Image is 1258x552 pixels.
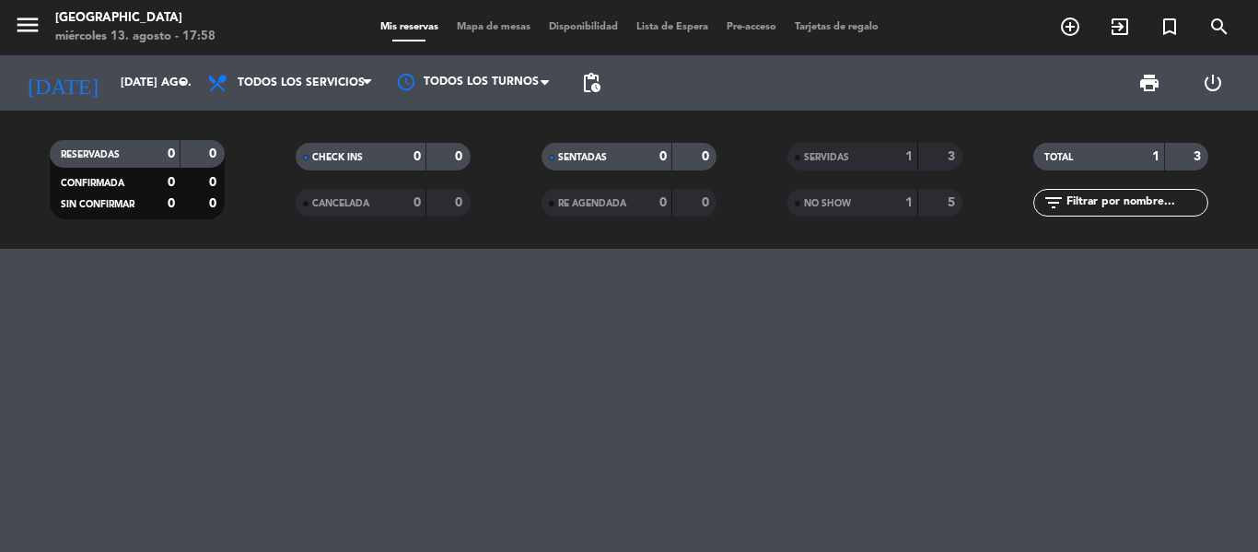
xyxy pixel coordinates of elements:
div: [GEOGRAPHIC_DATA] [55,9,215,28]
strong: 0 [702,150,713,163]
span: Mapa de mesas [448,22,540,32]
strong: 0 [168,197,175,210]
strong: 0 [168,147,175,160]
span: Todos los servicios [238,76,365,89]
i: power_settings_new [1202,72,1224,94]
i: search [1208,16,1230,38]
i: turned_in_not [1159,16,1181,38]
span: TOTAL [1044,153,1073,162]
div: LOG OUT [1181,55,1244,111]
div: miércoles 13. agosto - 17:58 [55,28,215,46]
span: NO SHOW [804,199,851,208]
span: Lista de Espera [627,22,717,32]
i: filter_list [1043,192,1065,214]
strong: 3 [948,150,959,163]
i: [DATE] [14,63,111,103]
span: SENTADAS [558,153,607,162]
strong: 0 [209,176,220,189]
i: menu [14,11,41,39]
i: arrow_drop_down [171,72,193,94]
strong: 0 [455,196,466,209]
span: SERVIDAS [804,153,849,162]
strong: 5 [948,196,959,209]
strong: 0 [414,196,421,209]
strong: 1 [905,150,913,163]
input: Filtrar por nombre... [1065,193,1207,213]
strong: 1 [1152,150,1159,163]
span: RE AGENDADA [558,199,626,208]
span: Disponibilidad [540,22,627,32]
strong: 0 [209,197,220,210]
strong: 0 [702,196,713,209]
strong: 0 [659,196,667,209]
span: CHECK INS [312,153,363,162]
span: pending_actions [580,72,602,94]
span: Mis reservas [371,22,448,32]
i: exit_to_app [1109,16,1131,38]
span: RESERVADAS [61,150,120,159]
span: CONFIRMADA [61,179,124,188]
strong: 3 [1194,150,1205,163]
strong: 0 [414,150,421,163]
strong: 1 [905,196,913,209]
span: CANCELADA [312,199,369,208]
span: Pre-acceso [717,22,786,32]
span: print [1138,72,1160,94]
span: Tarjetas de regalo [786,22,888,32]
strong: 0 [455,150,466,163]
strong: 0 [168,176,175,189]
i: add_circle_outline [1059,16,1081,38]
span: SIN CONFIRMAR [61,200,134,209]
button: menu [14,11,41,45]
strong: 0 [659,150,667,163]
strong: 0 [209,147,220,160]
